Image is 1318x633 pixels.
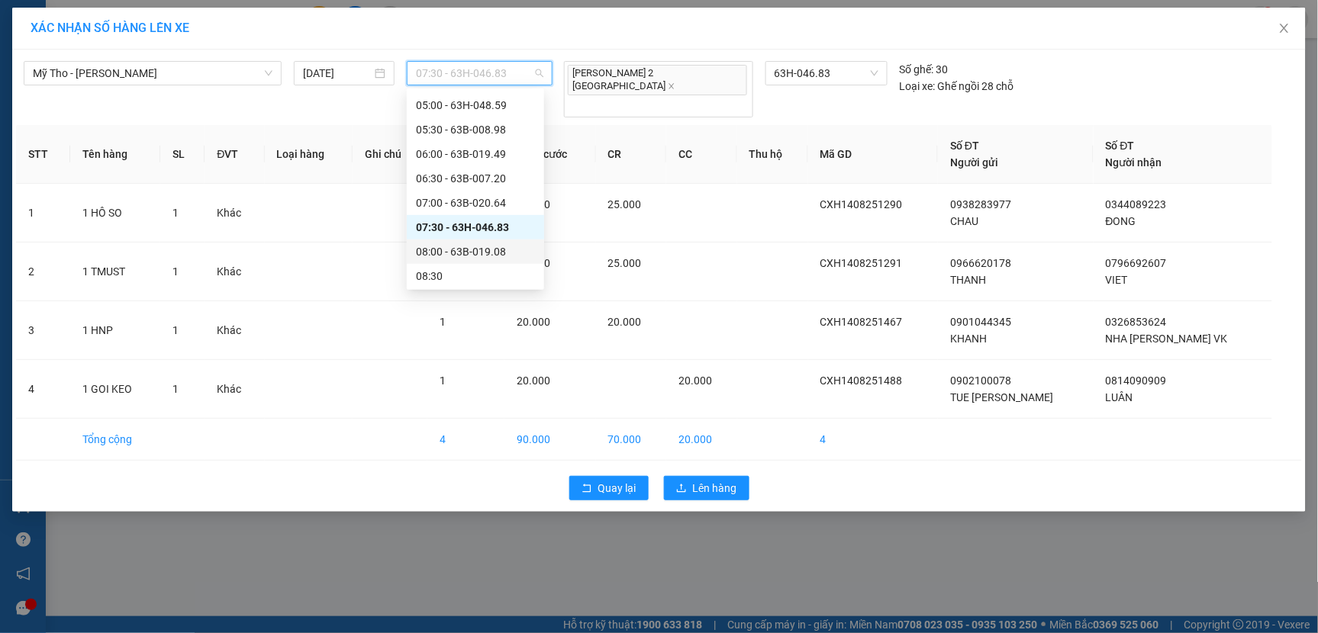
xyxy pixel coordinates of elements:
[70,301,160,360] td: 1 HNP
[950,374,1011,387] span: 0902100078
[678,374,712,387] span: 20.000
[664,476,749,500] button: uploadLên hàng
[172,207,179,219] span: 1
[303,65,372,82] input: 15/08/2025
[416,97,535,114] div: 05:00 - 63H-048.59
[504,125,595,184] th: Tổng cước
[598,480,636,496] span: Quay lại
[582,483,592,495] span: rollback
[33,62,272,85] span: Mỹ Tho - Hồ Chí Minh
[608,316,642,328] span: 20.000
[1106,316,1167,328] span: 0326853624
[416,121,535,138] div: 05:30 - 63B-008.98
[1106,140,1135,152] span: Số ĐT
[950,391,1053,403] span: TUE [PERSON_NAME]
[70,419,160,461] td: Tổng cộng
[504,419,595,461] td: 90.000
[668,82,675,90] span: close
[70,360,160,419] td: 1 GOI KEO
[1106,257,1167,269] span: 0796692607
[596,419,667,461] td: 70.000
[416,170,535,187] div: 06:30 - 63B-007.20
[416,146,535,162] div: 06:00 - 63B-019.49
[568,65,747,95] span: [PERSON_NAME] 2 [GEOGRAPHIC_DATA]
[205,184,264,243] td: Khác
[1278,22,1291,34] span: close
[775,62,878,85] span: 63H-046.83
[416,243,535,260] div: 08:00 - 63B-019.08
[517,316,550,328] span: 20.000
[900,78,936,95] span: Loại xe:
[16,184,70,243] td: 1
[265,125,353,184] th: Loại hàng
[1106,274,1128,286] span: VIET
[950,215,978,227] span: CHAU
[31,21,189,35] span: XÁC NHẬN SỐ HÀNG LÊN XE
[440,374,446,387] span: 1
[172,265,179,278] span: 1
[676,483,687,495] span: upload
[1263,8,1306,50] button: Close
[416,194,535,211] div: 07:00 - 63B-020.64
[900,78,1014,95] div: Ghế ngồi 28 chỗ
[1106,391,1133,403] span: LUÂN
[172,324,179,336] span: 1
[205,125,264,184] th: ĐVT
[517,374,550,387] span: 20.000
[70,125,160,184] th: Tên hàng
[569,476,649,500] button: rollbackQuay lại
[820,374,903,387] span: CXH1408251488
[416,219,535,236] div: 07:30 - 63H-046.83
[70,243,160,301] td: 1 TMUST
[70,184,160,243] td: 1 HÔ SO
[820,198,903,210] span: CXH1408251290
[693,480,737,496] span: Lên hàng
[820,316,903,328] span: CXH1408251467
[950,333,987,345] span: KHANH
[608,257,642,269] span: 25.000
[900,61,949,78] div: 30
[950,274,986,286] span: THANH
[205,360,264,419] td: Khác
[440,316,446,328] span: 1
[820,257,903,269] span: CXH1408251291
[353,125,427,184] th: Ghi chú
[1106,156,1162,169] span: Người nhận
[950,156,998,169] span: Người gửi
[608,198,642,210] span: 25.000
[737,125,808,184] th: Thu hộ
[950,257,1011,269] span: 0966620178
[666,419,737,461] td: 20.000
[1106,333,1228,345] span: NHA [PERSON_NAME] VK
[416,62,543,85] span: 07:30 - 63H-046.83
[205,301,264,360] td: Khác
[172,383,179,395] span: 1
[596,125,667,184] th: CR
[205,243,264,301] td: Khác
[16,360,70,419] td: 4
[427,419,504,461] td: 4
[16,301,70,360] td: 3
[950,140,979,152] span: Số ĐT
[160,125,205,184] th: SL
[16,125,70,184] th: STT
[666,125,737,184] th: CC
[950,316,1011,328] span: 0901044345
[900,61,934,78] span: Số ghế:
[1106,198,1167,210] span: 0344089223
[950,198,1011,210] span: 0938283977
[1106,374,1167,387] span: 0814090909
[808,419,939,461] td: 4
[16,243,70,301] td: 2
[416,268,535,284] div: 08:30
[808,125,939,184] th: Mã GD
[1106,215,1136,227] span: ĐONG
